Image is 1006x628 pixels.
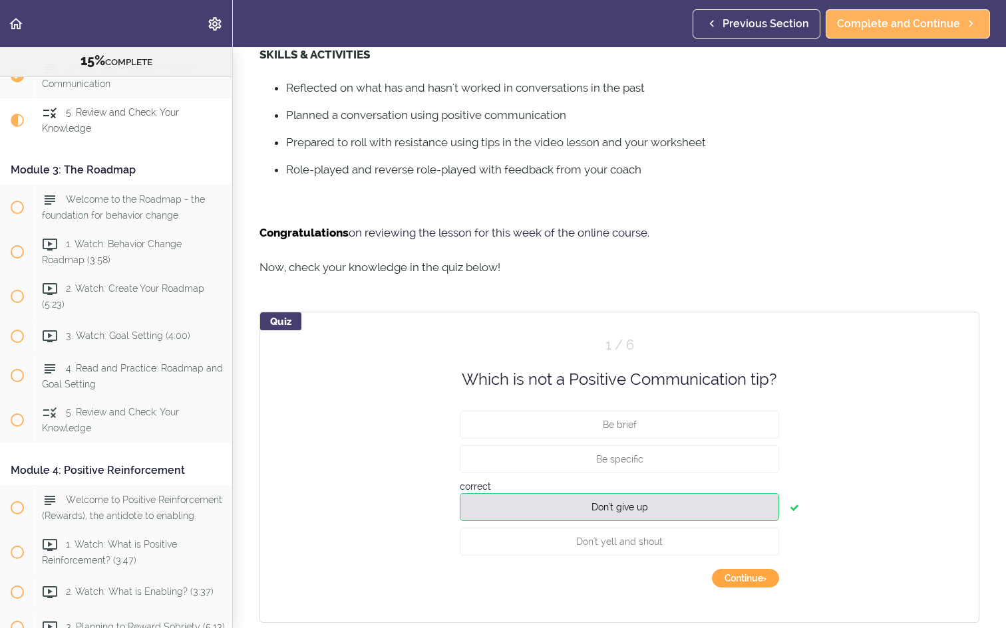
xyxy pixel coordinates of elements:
[81,52,105,68] span: 15%
[837,16,960,32] span: Complete and Continue
[259,48,370,61] strong: SKILLS & ACTIVITIES
[207,16,223,32] svg: Settings Menu
[259,226,349,239] strong: Congratulations
[460,445,779,473] button: Be specific
[286,81,645,94] span: Reflected on what has and hasn't worked in conversations in the past
[460,411,779,439] button: Be brief
[259,223,979,243] p: on reviewing the lesson for this week of the online course.
[591,502,648,512] span: Don't give up
[460,481,491,492] span: correct
[603,419,637,430] span: Be brief
[576,536,663,547] span: Don't yell and shout
[712,569,779,587] button: continue
[426,368,812,391] div: Which is not a Positive Communication tip?
[42,407,179,433] span: 5. Review and Check: Your Knowledge
[42,194,205,220] span: Welcome to the Roadmap - the foundation for behavior change.
[8,16,24,32] svg: Back to course curriculum
[260,312,301,330] div: Quiz
[826,9,990,39] a: Complete and Continue
[286,163,641,176] span: Role-played and reverse role-played with feedback from your coach
[42,363,223,389] span: 4. Read and Practice: Roadmap and Goal Setting
[259,261,500,274] span: Now, check your knowledge in the quiz below!
[723,16,809,32] span: Previous Section
[66,330,190,341] span: 3. Watch: Goal Setting (4:00)
[460,528,779,556] button: Don't yell and shout
[286,136,706,149] span: Prepared to roll with resistance using tips in the video lesson and your worksheet
[42,239,182,264] span: 1. Watch: Behavior Change Roadmap (3:58)
[42,283,204,309] span: 2. Watch: Create Your Roadmap (5:23)
[66,587,214,597] span: 2. Watch: What is Enabling? (3:37)
[42,107,179,133] span: 5. Review and Check: Your Knowledge
[42,540,177,566] span: 1. Watch: What is Positive Reinforcement? (3:47)
[596,454,643,465] span: Be specific
[286,108,566,122] span: Planned a conversation using positive communication
[460,336,779,355] div: Question 1 out of 6
[17,52,216,70] div: COMPLETE
[693,9,820,39] a: Previous Section
[42,495,222,521] span: Welcome to Positive Reinforcement (Rewards), the antidote to enabling.
[460,493,779,521] button: Don't give up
